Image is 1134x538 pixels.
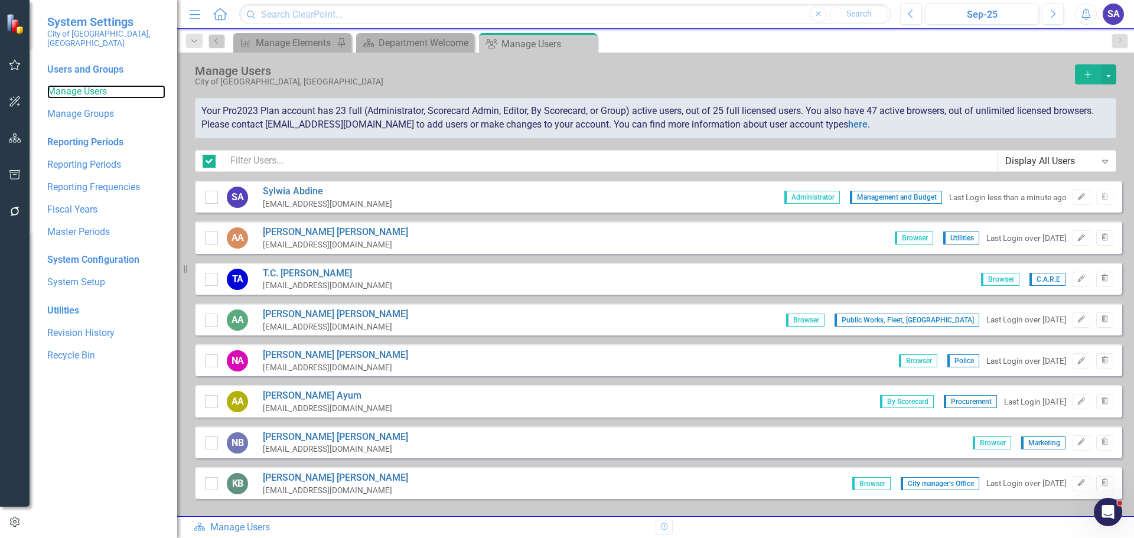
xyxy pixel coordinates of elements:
span: Search [846,9,872,18]
div: AA [227,227,248,249]
span: Public Works, Fleet, [GEOGRAPHIC_DATA] [835,314,979,327]
span: Police [947,354,979,367]
a: Fiscal Years [47,203,165,217]
div: Utilities [47,304,165,318]
div: NA [227,350,248,371]
span: Management and Budget [850,191,942,204]
div: Last Login over [DATE] [986,233,1067,244]
span: By Scorecard [880,395,934,408]
iframe: Intercom live chat [1094,498,1122,526]
span: System Settings [47,15,165,29]
div: Last Login over [DATE] [986,314,1067,325]
div: Department Welcome [379,35,471,50]
div: [EMAIL_ADDRESS][DOMAIN_NAME] [263,362,408,373]
a: Manage Groups [47,107,165,121]
a: Reporting Periods [47,158,165,172]
div: NB [227,432,248,454]
span: Browser [895,231,933,244]
img: ClearPoint Strategy [6,13,27,34]
a: Department Welcome [359,35,471,50]
div: [EMAIL_ADDRESS][DOMAIN_NAME] [263,198,392,210]
div: Manage Users [195,64,1069,77]
a: here [848,119,868,130]
div: Last Login over [DATE] [986,356,1067,367]
span: City manager's Office [901,477,979,490]
div: Users and Groups [47,63,165,77]
div: AA [227,391,248,412]
span: Utilities [943,231,979,244]
div: Manage Users [501,37,594,51]
div: Last Login less than a minute ago [949,192,1067,203]
a: [PERSON_NAME] [PERSON_NAME] [263,226,408,239]
small: City of [GEOGRAPHIC_DATA], [GEOGRAPHIC_DATA] [47,29,165,48]
a: Recycle Bin [47,349,165,363]
div: [EMAIL_ADDRESS][DOMAIN_NAME] [263,403,392,414]
div: AA [227,309,248,331]
span: Browser [973,436,1011,449]
div: [EMAIL_ADDRESS][DOMAIN_NAME] [263,321,408,332]
div: Display All Users [1005,154,1096,168]
div: TA [227,269,248,290]
div: System Configuration [47,253,165,267]
button: SA [1103,4,1124,25]
a: Sylwia Abdine [263,185,392,198]
div: Manage Users [194,521,647,534]
div: KB [227,473,248,494]
a: System Setup [47,276,165,289]
div: [EMAIL_ADDRESS][DOMAIN_NAME] [263,280,392,291]
div: Last Login over [DATE] [986,478,1067,489]
div: Manage Elements [256,35,334,50]
div: Reporting Periods [47,136,165,149]
a: [PERSON_NAME] [PERSON_NAME] [263,431,408,444]
button: Sep-25 [926,4,1039,25]
input: Filter Users... [223,150,998,172]
a: Reporting Frequencies [47,181,165,194]
span: Browser [899,354,937,367]
span: Browser [786,314,825,327]
a: T.C. [PERSON_NAME] [263,267,392,281]
a: Revision History [47,327,165,340]
a: Manage Users [47,85,165,99]
a: [PERSON_NAME] [PERSON_NAME] [263,348,408,362]
span: Browser [852,477,891,490]
span: Procurement [944,395,997,408]
div: [EMAIL_ADDRESS][DOMAIN_NAME] [263,444,408,455]
button: Search [829,6,888,22]
a: [PERSON_NAME] [PERSON_NAME] [263,471,408,485]
div: [EMAIL_ADDRESS][DOMAIN_NAME] [263,485,408,496]
a: [PERSON_NAME] [PERSON_NAME] [263,308,408,321]
a: Master Periods [47,226,165,239]
a: Manage Elements [236,35,334,50]
div: [EMAIL_ADDRESS][DOMAIN_NAME] [263,239,408,250]
span: Marketing [1021,436,1065,449]
div: City of [GEOGRAPHIC_DATA], [GEOGRAPHIC_DATA] [195,77,1069,86]
span: Your Pro2023 Plan account has 23 full (Administrator, Scorecard Admin, Editor, By Scorecard, or G... [201,105,1094,130]
span: Browser [981,273,1019,286]
div: Last Login [DATE] [1004,396,1067,407]
input: Search ClearPoint... [239,4,891,25]
div: SA [227,187,248,208]
span: Administrator [784,191,840,204]
div: Sep-25 [930,8,1035,22]
a: [PERSON_NAME] Ayum [263,389,392,403]
span: C.A.R.E [1029,273,1065,286]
